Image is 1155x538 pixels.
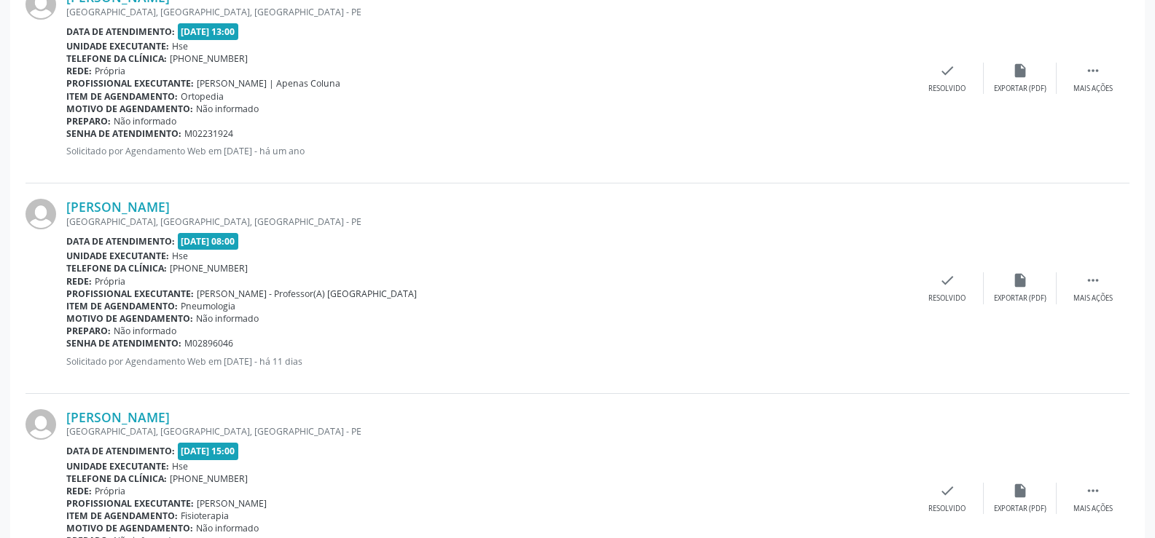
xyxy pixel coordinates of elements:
span: [DATE] 08:00 [178,233,239,250]
b: Profissional executante: [66,288,194,300]
span: Não informado [196,312,259,325]
i: insert_drive_file [1012,483,1028,499]
b: Rede: [66,485,92,497]
b: Motivo de agendamento: [66,522,193,534]
img: img [26,199,56,229]
p: Solicitado por Agendamento Web em [DATE] - há 11 dias [66,355,911,368]
span: Não informado [114,115,176,127]
span: Hse [172,460,188,472]
div: Exportar (PDF) [994,293,1046,304]
div: [GEOGRAPHIC_DATA], [GEOGRAPHIC_DATA], [GEOGRAPHIC_DATA] - PE [66,425,911,438]
span: [PERSON_NAME] [197,497,267,510]
b: Senha de atendimento: [66,337,181,349]
b: Motivo de agendamento: [66,312,193,325]
b: Rede: [66,65,92,77]
b: Telefone da clínica: [66,52,167,65]
b: Data de atendimento: [66,25,175,38]
span: Própria [95,275,125,288]
b: Unidade executante: [66,460,169,472]
i: insert_drive_file [1012,63,1028,79]
i: check [939,63,955,79]
div: Resolvido [928,504,966,514]
span: Não informado [196,522,259,534]
span: Hse [172,250,188,262]
i: insert_drive_file [1012,272,1028,288]
b: Profissional executante: [66,77,194,90]
div: Resolvido [928,293,966,304]
b: Item de agendamento: [66,90,178,103]
i: check [939,483,955,499]
span: [PHONE_NUMBER] [170,52,248,65]
b: Preparo: [66,325,111,337]
b: Profissional executante: [66,497,194,510]
div: [GEOGRAPHIC_DATA], [GEOGRAPHIC_DATA], [GEOGRAPHIC_DATA] - PE [66,6,911,18]
span: Não informado [114,325,176,337]
b: Data de atendimento: [66,235,175,248]
span: Própria [95,485,125,497]
span: [PHONE_NUMBER] [170,262,248,274]
b: Item de agendamento: [66,300,178,312]
b: Rede: [66,275,92,288]
div: Mais ações [1073,293,1113,304]
div: Mais ações [1073,504,1113,514]
i:  [1085,272,1101,288]
div: Mais ações [1073,84,1113,94]
b: Telefone da clínica: [66,472,167,485]
div: [GEOGRAPHIC_DATA], [GEOGRAPHIC_DATA], [GEOGRAPHIC_DATA] - PE [66,215,911,228]
span: [DATE] 15:00 [178,443,239,459]
b: Item de agendamento: [66,510,178,522]
b: Data de atendimento: [66,445,175,457]
i: check [939,272,955,288]
span: Ortopedia [181,90,224,103]
span: Própria [95,65,125,77]
span: Não informado [196,103,259,115]
div: Exportar (PDF) [994,504,1046,514]
i:  [1085,63,1101,79]
b: Telefone da clínica: [66,262,167,274]
span: [PERSON_NAME] | Apenas Coluna [197,77,340,90]
span: [PERSON_NAME] - Professor(A) [GEOGRAPHIC_DATA] [197,288,417,300]
span: Pneumologia [181,300,235,312]
img: img [26,409,56,440]
a: [PERSON_NAME] [66,199,170,215]
b: Unidade executante: [66,40,169,52]
span: M02896046 [184,337,233,349]
span: Fisioterapia [181,510,229,522]
span: M02231924 [184,127,233,140]
b: Motivo de agendamento: [66,103,193,115]
i:  [1085,483,1101,499]
div: Resolvido [928,84,966,94]
p: Solicitado por Agendamento Web em [DATE] - há um ano [66,145,911,157]
span: [DATE] 13:00 [178,23,239,40]
div: Exportar (PDF) [994,84,1046,94]
b: Senha de atendimento: [66,127,181,140]
b: Preparo: [66,115,111,127]
span: [PHONE_NUMBER] [170,472,248,485]
b: Unidade executante: [66,250,169,262]
a: [PERSON_NAME] [66,409,170,425]
span: Hse [172,40,188,52]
